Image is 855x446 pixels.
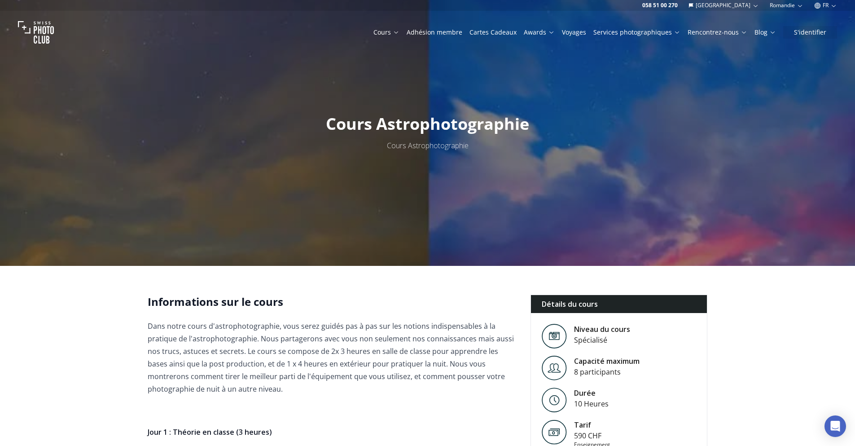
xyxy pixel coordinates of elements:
[148,427,272,437] strong: Jour 1 : Théorie en classe (3 heures)
[148,295,516,309] h2: Informations sur le cours
[370,26,403,39] button: Cours
[562,28,586,37] a: Voyages
[684,26,751,39] button: Rencontrez-nous
[387,141,469,150] span: Cours Astrophotographie
[574,367,640,377] div: 8 participants
[531,295,707,313] div: Détails du cours
[574,398,609,409] div: 10 Heures
[373,28,399,37] a: Cours
[824,415,846,437] div: Open Intercom Messenger
[542,388,567,412] img: Level
[520,26,558,39] button: Awards
[574,388,609,398] div: Durée
[558,26,590,39] button: Voyages
[783,26,837,39] button: S'identifier
[403,26,466,39] button: Adhésion membre
[574,420,610,430] div: Tarif
[688,28,747,37] a: Rencontrez-nous
[466,26,520,39] button: Cartes Cadeaux
[542,420,567,445] img: Tarif
[524,28,555,37] a: Awards
[754,28,776,37] a: Blog
[751,26,780,39] button: Blog
[574,430,610,441] div: 590 CHF
[590,26,684,39] button: Services photographiques
[574,324,630,335] div: Niveau du cours
[593,28,680,37] a: Services photographiques
[542,324,567,349] img: Level
[469,28,517,37] a: Cartes Cadeaux
[574,356,640,367] div: Capacité maximum
[574,335,630,345] div: Spécialisé
[642,2,678,9] a: 058 51 00 270
[542,356,567,380] img: Level
[148,320,516,395] p: Dans notre cours d'astrophotographie, vous serez guidés pas à pas sur les notions indispensables ...
[407,28,462,37] a: Adhésion membre
[326,113,529,135] span: Cours Astrophotographie
[18,14,54,50] img: Swiss photo club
